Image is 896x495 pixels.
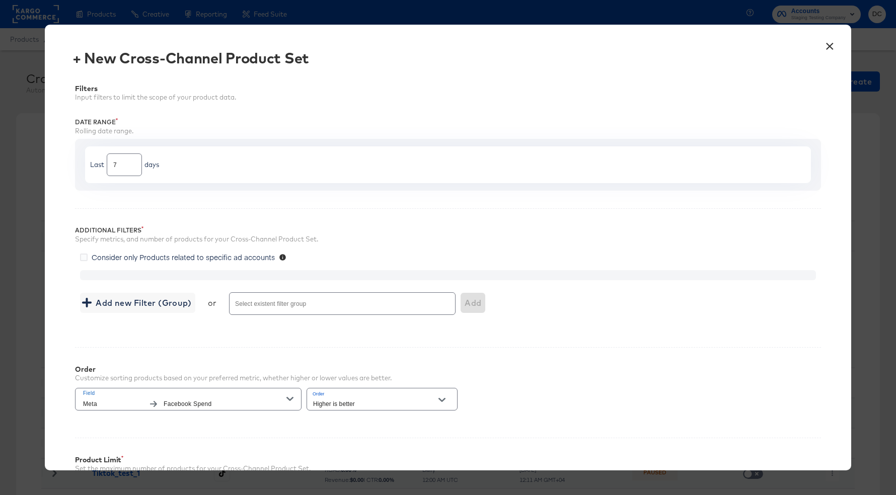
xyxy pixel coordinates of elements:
button: Open [434,392,450,407]
div: + New Cross-Channel Product Set [72,50,309,66]
div: Filters [75,85,821,93]
input: Enter a number [107,150,141,172]
div: Additional Filters [75,226,821,234]
div: Date Range [75,118,821,126]
div: days [144,160,159,170]
div: Product Limit [75,456,821,464]
span: Consider only Products related to specific ad accounts [92,252,275,262]
div: Specify metrics, and number of products for your Cross-Channel Product Set. [75,234,821,244]
button: Add new Filter (Group) [80,293,195,313]
span: Field [83,389,286,398]
div: Customize sorting products based on your preferred metric, whether higher or lower values are bet... [75,373,392,383]
div: Last [90,160,104,170]
button: × [820,35,839,53]
span: Meta [83,399,143,409]
div: Set the maximum number of products for your Cross-Channel Product Set. [75,464,821,473]
div: Order [75,365,392,373]
span: Add new Filter (Group) [84,296,191,310]
button: FieldMetaFacebook Spend [75,388,302,410]
div: or [208,298,216,308]
span: Facebook Spend [164,399,286,409]
div: Input filters to limit the scope of your product data. [75,93,821,102]
div: Rolling date range. [75,126,821,136]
